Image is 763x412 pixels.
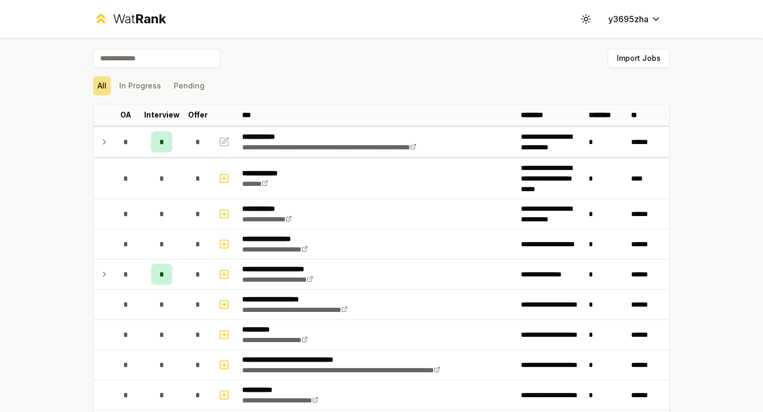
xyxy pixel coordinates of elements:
button: Import Jobs [608,49,670,68]
div: Wat [113,11,166,28]
p: OA [120,110,131,120]
button: All [93,76,111,95]
p: Offer [188,110,208,120]
button: y3695zha [600,10,670,29]
a: WatRank [93,11,166,28]
span: Rank [135,11,166,26]
span: y3695zha [608,13,649,25]
button: In Progress [115,76,165,95]
button: Pending [170,76,209,95]
p: Interview [144,110,180,120]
